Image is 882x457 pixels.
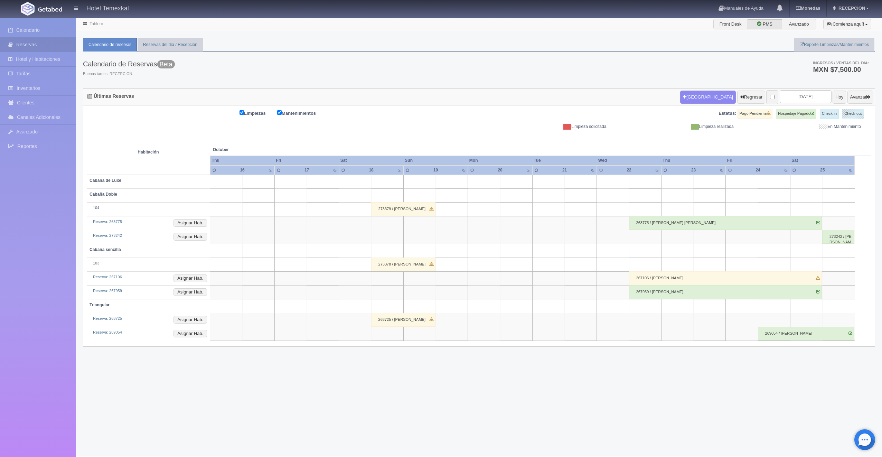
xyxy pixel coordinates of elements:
button: [GEOGRAPHIC_DATA] [680,91,736,104]
a: Reserva: 268725 [93,316,122,320]
div: En Mantenimiento [739,124,866,130]
div: 104 [90,205,207,211]
button: Asignar Hab. [173,233,207,241]
span: Ingresos / Ventas del día [813,61,869,65]
div: 24 [748,167,768,173]
div: Limpieza solicitada [484,124,611,130]
th: Sat [339,156,404,165]
a: Reserva: 267959 [93,289,122,293]
label: Estatus: [719,110,736,117]
th: Sat [790,156,855,165]
img: Getabed [38,7,62,12]
div: 18 [361,167,382,173]
label: Limpiezas [240,109,276,117]
th: Thu [210,156,275,165]
b: Cabaña de Luxe [90,178,121,183]
th: Thu [661,156,726,165]
h4: Últimas Reservas [87,94,134,99]
div: 273378 / [PERSON_NAME] [371,258,435,271]
div: 16 [232,167,253,173]
div: 23 [683,167,704,173]
label: Hospedaje Pagado [776,109,816,119]
strong: Habitación [138,150,159,155]
div: 103 [90,261,207,266]
div: 273379 / [PERSON_NAME] [371,202,435,216]
div: 22 [619,167,639,173]
div: Limpieza realizada [611,124,739,130]
button: Asignar Hab. [173,274,207,282]
h3: Calendario de Reservas [83,60,175,68]
label: Pago Pendiente [738,109,772,119]
div: 19 [425,167,446,173]
div: 273242 / [PERSON_NAME] [PERSON_NAME] [822,230,854,244]
th: Sun [403,156,468,165]
div: 267959 / [PERSON_NAME] [629,285,822,299]
a: Reporte Limpiezas/Mantenimientos [794,38,874,52]
input: Limpiezas [240,110,244,115]
th: Mon [468,156,533,165]
a: Calendario de reservas [83,38,137,52]
label: Front Desk [713,19,748,29]
button: Asignar Hab. [173,219,207,227]
button: Asignar Hab. [173,316,207,324]
label: Avanzado [782,19,816,29]
input: Mantenimientos [277,110,282,115]
div: 269054 / [PERSON_NAME] [758,327,854,341]
span: RECEPCION [837,6,865,11]
span: Beta [157,60,175,68]
button: ¡Comienza aquí! [823,19,871,29]
div: 17 [297,167,317,173]
a: Reserva: 263775 [93,220,122,224]
b: Triangular [90,302,110,307]
div: 21 [554,167,575,173]
div: 263775 / [PERSON_NAME] [PERSON_NAME] [629,216,822,230]
h3: MXN $7,500.00 [813,66,869,73]
div: 267106 / [PERSON_NAME] [629,271,822,285]
div: 25 [812,167,833,173]
label: Mantenimientos [277,109,326,117]
th: Fri [726,156,790,165]
button: Asignar Hab. [173,288,207,296]
th: Wed [597,156,661,165]
button: Asignar Hab. [173,330,207,337]
a: Reserva: 267106 [93,275,122,279]
b: Monedas [796,6,820,11]
a: Reserva: 273242 [93,233,122,237]
button: Hoy [833,91,846,104]
th: Tue [532,156,597,165]
img: Getabed [21,2,35,16]
label: PMS [748,19,782,29]
a: Tablero [90,21,103,26]
a: Reserva: 269054 [93,330,122,334]
b: Cabaña sencilla [90,247,121,252]
label: Check-out [842,109,864,119]
button: Avanzar [847,91,873,104]
h4: Hotel Temexkal [86,3,129,12]
b: Cabaña Doble [90,192,117,197]
span: Buenas tardes, RECEPCION. [83,71,175,77]
span: October [213,147,336,153]
a: Reservas del día / Recepción [138,38,203,52]
button: Regresar [737,91,765,104]
div: 20 [490,167,510,173]
div: 268725 / [PERSON_NAME] [371,313,435,327]
th: Fri [274,156,339,165]
label: Check-in [820,109,839,119]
